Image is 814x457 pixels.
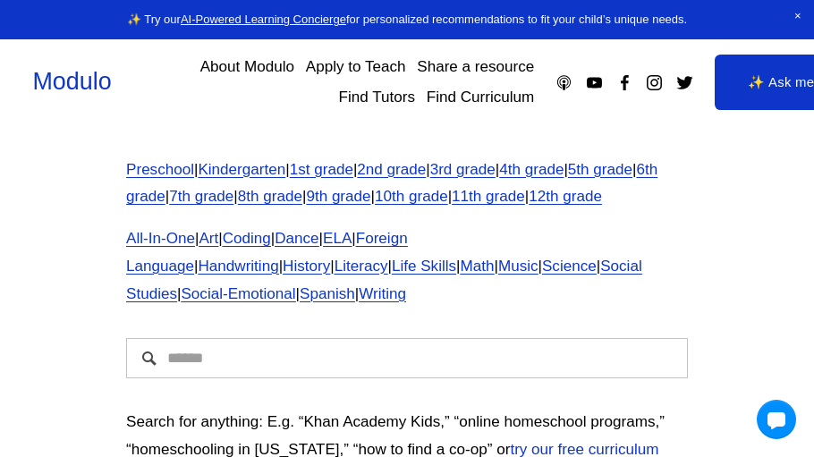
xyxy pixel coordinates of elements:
a: ELA [323,230,352,247]
a: Handwriting [198,258,278,275]
a: 9th grade [306,188,370,205]
a: About Modulo [200,52,294,82]
a: Apple Podcasts [555,73,573,92]
a: Foreign Language [126,230,408,275]
a: Kindergarten [198,161,285,178]
a: History [283,258,330,275]
a: YouTube [585,73,604,92]
a: 8th grade [238,188,302,205]
a: Writing [359,285,406,302]
input: Search [126,338,688,378]
a: Art [199,230,218,247]
a: Dance [275,230,318,247]
a: Literacy [335,258,388,275]
a: Find Curriculum [427,82,535,113]
a: Spanish [300,285,355,302]
p: | | | | | | | | | | | | | [126,157,688,212]
a: Coding [223,230,271,247]
a: 2nd grade [357,161,426,178]
a: 1st grade [290,161,353,178]
a: Life Skills [392,258,456,275]
a: Preschool [126,161,194,178]
a: Share a resource [417,52,534,82]
a: All-In-One [126,230,195,247]
a: Facebook [615,73,634,92]
a: 7th grade [169,188,233,205]
a: Social Studies [126,258,642,302]
a: Science [542,258,597,275]
a: Find Tutors [339,82,415,113]
a: Math [461,258,495,275]
a: AI-Powered Learning Concierge [181,13,346,26]
a: Modulo [32,68,111,95]
a: Music [498,258,538,275]
p: | | | | | | | | | | | | | | | | [126,225,688,308]
a: Social-Emotional [181,285,295,302]
a: 3rd grade [430,161,496,178]
a: 11th grade [452,188,525,205]
a: 4th grade [499,161,564,178]
a: Twitter [675,73,694,92]
a: 5th grade [568,161,632,178]
a: 10th grade [375,188,448,205]
a: Apply to Teach [306,52,406,82]
a: Instagram [645,73,664,92]
a: 12th grade [529,188,602,205]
